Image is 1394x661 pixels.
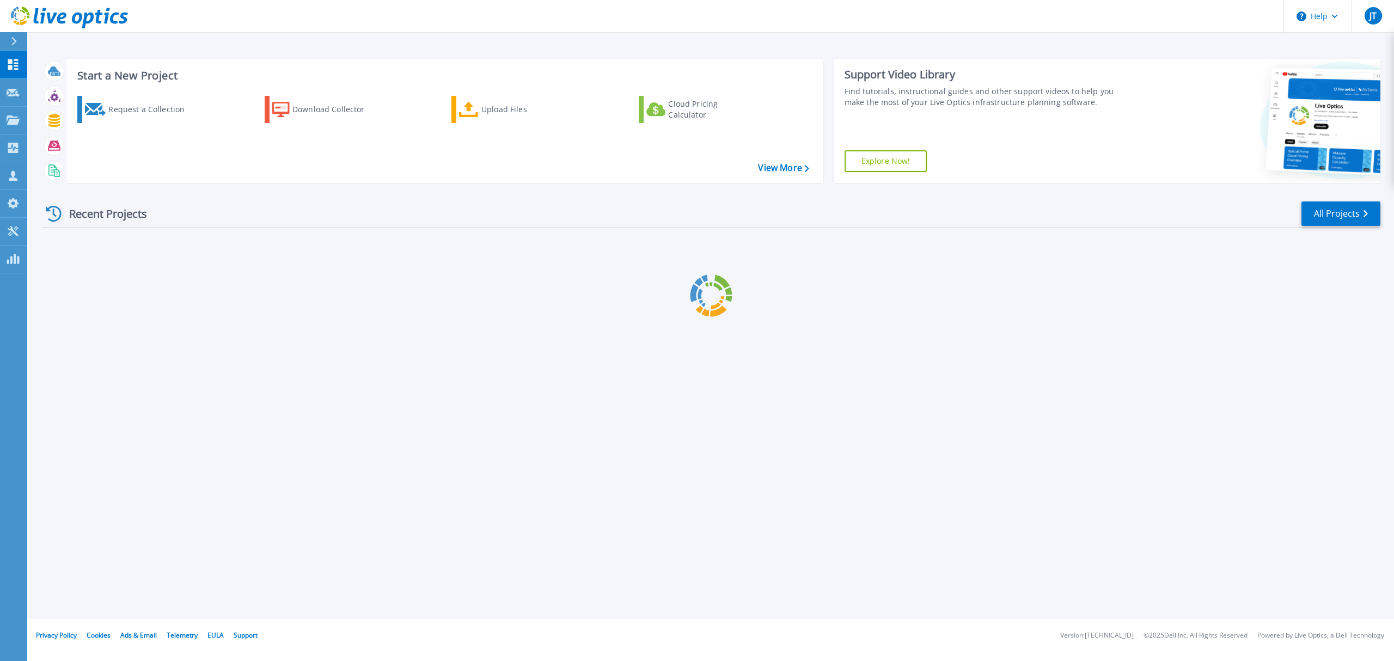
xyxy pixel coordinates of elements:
[845,150,927,172] a: Explore Now!
[845,68,1127,82] div: Support Video Library
[207,631,224,640] a: EULA
[292,99,380,120] div: Download Collector
[265,96,386,123] a: Download Collector
[120,631,157,640] a: Ads & Email
[77,96,199,123] a: Request a Collection
[1060,632,1134,639] li: Version: [TECHNICAL_ID]
[36,631,77,640] a: Privacy Policy
[167,631,198,640] a: Telemetry
[1144,632,1248,639] li: © 2025 Dell Inc. All Rights Reserved
[77,70,809,82] h3: Start a New Project
[668,99,755,120] div: Cloud Pricing Calculator
[87,631,111,640] a: Cookies
[42,200,162,227] div: Recent Projects
[451,96,573,123] a: Upload Files
[845,86,1127,108] div: Find tutorials, instructional guides and other support videos to help you make the most of your L...
[234,631,258,640] a: Support
[1257,632,1384,639] li: Powered by Live Optics, a Dell Technology
[1301,201,1380,226] a: All Projects
[758,163,809,173] a: View More
[1369,11,1377,20] span: JT
[639,96,760,123] a: Cloud Pricing Calculator
[108,99,195,120] div: Request a Collection
[481,99,568,120] div: Upload Files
